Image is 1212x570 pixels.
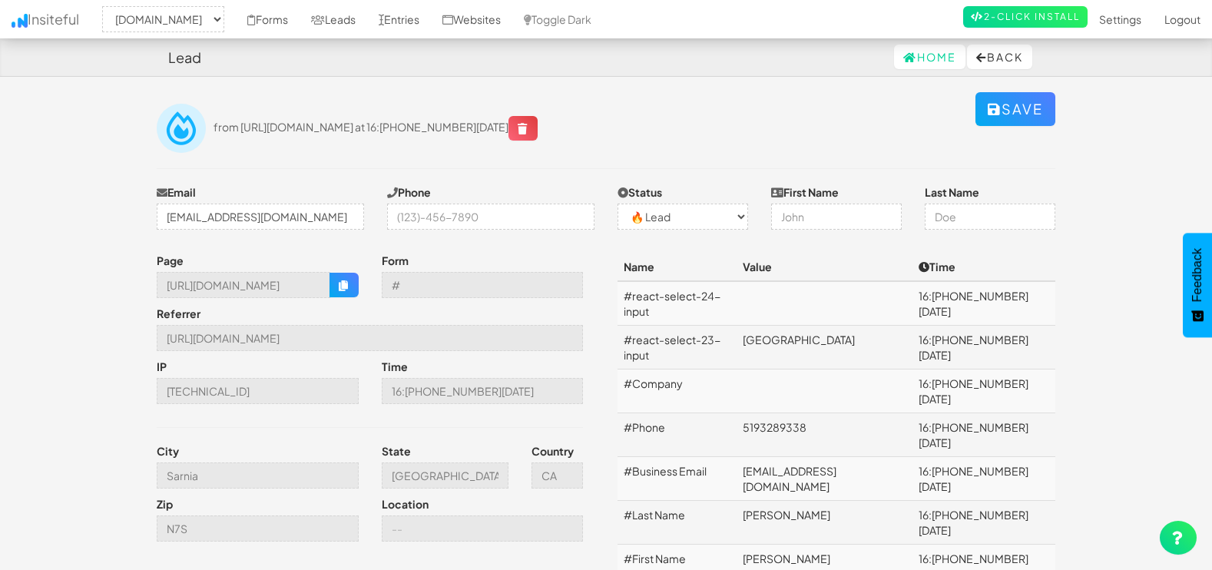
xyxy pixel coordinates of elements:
[387,184,431,200] label: Phone
[382,496,429,512] label: Location
[157,462,359,489] input: --
[157,253,184,268] label: Page
[925,204,1055,230] input: Doe
[618,184,662,200] label: Status
[157,204,364,230] input: j@doe.com
[618,413,737,457] td: #Phone
[894,45,965,69] a: Home
[963,6,1088,28] a: 2-Click Install
[157,272,330,298] input: --
[967,45,1032,69] button: Back
[157,496,173,512] label: Zip
[925,184,979,200] label: Last Name
[531,462,584,489] input: --
[1183,233,1212,337] button: Feedback - Show survey
[975,92,1055,126] button: Save
[618,457,737,501] td: #Business Email
[382,359,408,374] label: Time
[168,50,201,65] h4: Lead
[737,253,912,281] th: Value
[382,515,584,542] input: --
[771,184,839,200] label: First Name
[382,443,411,459] label: State
[618,370,737,413] td: #Company
[912,501,1055,545] td: 16:[PHONE_NUMBER][DATE]
[157,443,179,459] label: City
[382,462,508,489] input: --
[618,281,737,326] td: #react-select-24-input
[157,359,167,374] label: IP
[912,281,1055,326] td: 16:[PHONE_NUMBER][DATE]
[912,457,1055,501] td: 16:[PHONE_NUMBER][DATE]
[737,326,912,370] td: [GEOGRAPHIC_DATA]
[618,253,737,281] th: Name
[737,457,912,501] td: [EMAIL_ADDRESS][DOMAIN_NAME]
[618,326,737,370] td: #react-select-23-input
[387,204,594,230] input: (123)-456-7890
[737,501,912,545] td: [PERSON_NAME]
[12,14,28,28] img: icon.png
[382,378,584,404] input: --
[912,413,1055,457] td: 16:[PHONE_NUMBER][DATE]
[157,104,206,153] img: insiteful-lead.png
[382,253,409,268] label: Form
[618,501,737,545] td: #Last Name
[912,326,1055,370] td: 16:[PHONE_NUMBER][DATE]
[157,378,359,404] input: --
[157,515,359,542] input: --
[737,413,912,457] td: 5193289338
[157,184,196,200] label: Email
[912,370,1055,413] td: 16:[PHONE_NUMBER][DATE]
[157,306,200,321] label: Referrer
[531,443,574,459] label: Country
[912,253,1055,281] th: Time
[771,204,902,230] input: John
[382,272,584,298] input: --
[157,325,583,351] input: --
[214,120,538,134] span: from [URL][DOMAIN_NAME] at 16:[PHONE_NUMBER][DATE]
[1190,248,1204,302] span: Feedback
